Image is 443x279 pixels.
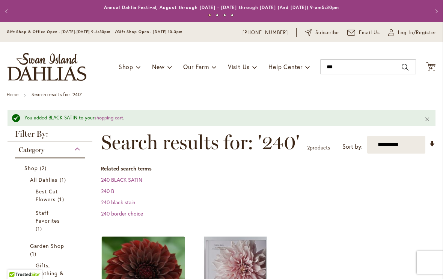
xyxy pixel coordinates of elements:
[305,29,339,36] a: Subscribe
[40,164,48,172] span: 2
[30,242,65,249] span: Garden Shop
[426,62,435,72] button: 14
[428,4,443,19] button: Next
[101,176,142,183] a: 240 BLACK SATIN
[307,142,330,154] p: products
[359,29,380,36] span: Email Us
[36,187,66,203] a: Best Cut Flowers
[8,130,92,142] strong: Filter By:
[347,29,380,36] a: Email Us
[231,14,234,17] button: 4 of 4
[208,14,211,17] button: 1 of 4
[36,209,66,232] a: Staff Favorites
[268,63,303,71] span: Help Center
[243,29,288,36] a: [PHONE_NUMBER]
[19,146,44,154] span: Category
[94,115,123,121] a: shopping cart
[36,225,44,232] span: 1
[216,14,218,17] button: 2 of 4
[6,252,27,273] iframe: Launch Accessibility Center
[24,115,413,122] div: You added BLACK SATIN to your .
[36,209,60,224] span: Staff Favorites
[104,5,339,10] a: Annual Dahlia Festival, August through [DATE] - [DATE] through [DATE] (And [DATE]) 9-am5:30pm
[429,66,433,71] span: 14
[57,195,66,203] span: 1
[307,144,310,151] span: 2
[8,53,86,81] a: store logo
[24,164,77,172] a: Shop
[7,92,18,97] a: Home
[223,14,226,17] button: 3 of 4
[398,29,436,36] span: Log In/Register
[101,165,435,172] dt: Related search terms
[30,250,38,258] span: 1
[36,188,58,203] span: Best Cut Flowers
[119,63,133,71] span: Shop
[152,63,164,71] span: New
[30,242,72,258] a: Garden Shop
[32,92,82,97] strong: Search results for: '240'
[30,176,72,184] a: All Dahlias
[30,176,58,183] span: All Dahlias
[101,187,114,195] a: 240 B
[7,29,117,34] span: Gift Shop & Office Open - [DATE]-[DATE] 9-4:30pm /
[101,210,143,217] a: 240 border choice
[24,164,38,172] span: Shop
[101,131,300,154] span: Search results for: '240'
[228,63,250,71] span: Visit Us
[315,29,339,36] span: Subscribe
[60,176,68,184] span: 1
[117,29,182,34] span: Gift Shop Open - [DATE] 10-3pm
[183,63,209,71] span: Our Farm
[342,140,363,154] label: Sort by:
[101,199,135,206] a: 240 black stain
[388,29,436,36] a: Log In/Register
